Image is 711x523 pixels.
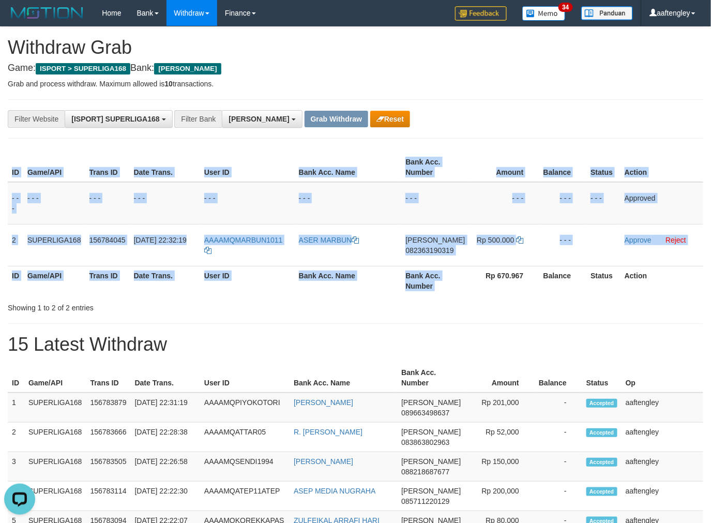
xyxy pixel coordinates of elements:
td: AAAAMQSENDI1994 [200,452,290,482]
img: panduan.png [581,6,633,20]
td: aaftengley [622,482,703,511]
span: Copy 083863802963 to clipboard [401,438,449,446]
th: Action [621,266,703,295]
div: Showing 1 to 2 of 2 entries [8,298,289,313]
img: Button%20Memo.svg [522,6,566,21]
td: - - - [539,182,586,225]
span: [DATE] 22:32:19 [134,236,187,244]
th: Trans ID [85,266,130,295]
td: - - - [85,182,130,225]
td: Approved [621,182,703,225]
th: Date Trans. [130,153,200,182]
td: 2 [8,423,24,452]
th: Bank Acc. Number [401,266,469,295]
a: Approve [625,236,652,244]
td: SUPERLIGA168 [24,482,86,511]
span: [PERSON_NAME] [401,487,461,495]
td: [DATE] 22:26:58 [131,452,200,482]
span: Accepted [586,399,617,408]
p: Grab and process withdraw. Maximum allowed is transactions. [8,79,703,89]
th: Bank Acc. Number [401,153,469,182]
td: - - - [295,182,402,225]
a: AAAAMQMARBUN1011 [204,236,283,255]
td: - [535,393,582,423]
span: [PERSON_NAME] [401,457,461,466]
td: - [535,423,582,452]
span: Accepted [586,428,617,437]
button: [ISPORT] SUPERLIGA168 [65,110,172,128]
td: aaftengley [622,423,703,452]
span: Rp 500.000 [477,236,514,244]
td: - - - [130,182,200,225]
button: Open LiveChat chat widget [4,4,35,35]
td: 156783505 [86,452,130,482]
td: - - - [470,182,539,225]
button: [PERSON_NAME] [222,110,302,128]
td: - - - [23,182,85,225]
td: AAAAMQATTAR05 [200,423,290,452]
button: Reset [370,111,410,127]
th: Status [586,266,621,295]
span: [PERSON_NAME] [229,115,289,123]
span: AAAAMQMARBUN1011 [204,236,283,244]
td: - - - [539,224,586,266]
td: - - - [8,182,23,225]
th: Status [582,363,622,393]
a: ASEP MEDIA NUGRAHA [294,487,375,495]
th: Rp 670.967 [470,266,539,295]
span: [PERSON_NAME] [401,428,461,436]
td: SUPERLIGA168 [23,224,85,266]
strong: 10 [164,80,173,88]
span: [PERSON_NAME] [154,63,221,74]
a: [PERSON_NAME] [294,457,353,466]
td: aaftengley [622,452,703,482]
th: Game/API [24,363,86,393]
th: Bank Acc. Name [290,363,397,393]
span: [PERSON_NAME] [405,236,465,244]
th: Game/API [23,266,85,295]
div: Filter Bank [174,110,222,128]
td: 1 [8,393,24,423]
h1: 15 Latest Withdraw [8,334,703,355]
td: - - - [200,182,295,225]
td: SUPERLIGA168 [24,393,86,423]
th: User ID [200,266,295,295]
th: Action [621,153,703,182]
a: ASER MARBUN [299,236,359,244]
td: Rp 150,000 [465,452,535,482]
th: Status [586,153,621,182]
th: Balance [535,363,582,393]
td: SUPERLIGA168 [24,452,86,482]
a: R. [PERSON_NAME] [294,428,362,436]
button: Grab Withdraw [305,111,368,127]
img: MOTION_logo.png [8,5,86,21]
th: Amount [465,363,535,393]
th: Bank Acc. Name [295,266,402,295]
span: 156784045 [89,236,126,244]
a: Reject [665,236,686,244]
td: Rp 200,000 [465,482,535,511]
span: [ISPORT] SUPERLIGA168 [71,115,159,123]
h1: Withdraw Grab [8,37,703,58]
th: User ID [200,153,295,182]
td: 3 [8,452,24,482]
span: Copy 088218687677 to clipboard [401,468,449,476]
td: [DATE] 22:28:38 [131,423,200,452]
span: 34 [558,3,572,12]
th: Balance [539,266,586,295]
span: [PERSON_NAME] [401,398,461,407]
img: Feedback.jpg [455,6,507,21]
td: Rp 52,000 [465,423,535,452]
th: ID [8,363,24,393]
span: Accepted [586,458,617,467]
th: ID [8,153,23,182]
td: SUPERLIGA168 [24,423,86,452]
td: 156783114 [86,482,130,511]
span: ISPORT > SUPERLIGA168 [36,63,130,74]
th: Op [622,363,703,393]
td: - - - [401,182,469,225]
th: Trans ID [85,153,130,182]
td: Rp 201,000 [465,393,535,423]
th: User ID [200,363,290,393]
th: Date Trans. [131,363,200,393]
